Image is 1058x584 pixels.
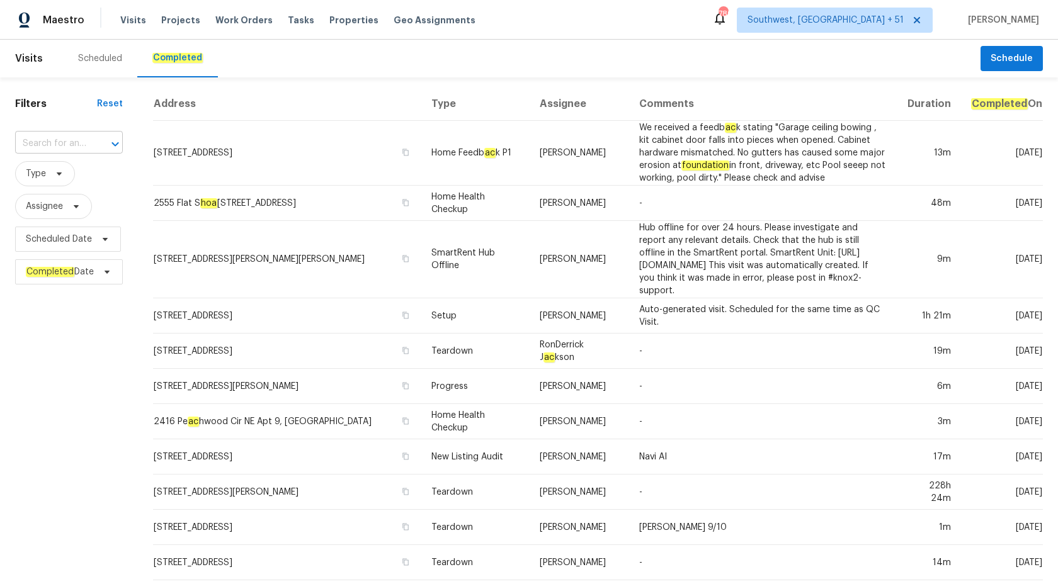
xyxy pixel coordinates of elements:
td: 14m [896,545,961,580]
em: Completed [152,53,203,63]
td: Teardown [421,510,530,545]
td: 17m [896,439,961,474]
td: [PERSON_NAME] [530,545,629,580]
td: 1h 21m [896,298,961,334]
button: Copy Address [400,147,411,158]
td: [PERSON_NAME] [530,439,629,474]
em: ac [543,352,555,362]
td: New Listing Audit [421,439,530,474]
span: Type [26,167,46,180]
td: SmartRent Hub Offline [421,221,530,298]
button: Copy Address [400,415,411,427]
td: [STREET_ADDRESS][PERSON_NAME] [153,369,421,404]
span: [PERSON_NAME] [963,14,1039,26]
td: [STREET_ADDRESS] [153,510,421,545]
th: Assignee [530,87,629,121]
button: Open [106,135,124,153]
td: [DATE] [961,369,1043,404]
td: [STREET_ADDRESS] [153,121,421,186]
td: Hub offline for over 24 hours. Please investigate and report any relevant details. Check that the... [629,221,896,298]
span: Assignee [26,200,63,213]
em: ac [725,123,736,133]
td: [DATE] [961,474,1043,510]
td: [PERSON_NAME] [530,121,629,186]
td: Home Feedb k P1 [421,121,530,186]
td: 19m [896,334,961,369]
td: 6m [896,369,961,404]
th: Type [421,87,530,121]
td: Navi AI [629,439,896,474]
td: [DATE] [961,121,1043,186]
td: 2416 Pe hwood Cir NE Apt 9, [GEOGRAPHIC_DATA] [153,404,421,439]
td: [DATE] [961,510,1043,545]
td: - [629,369,896,404]
span: Geo Assignments [394,14,475,26]
td: Home Health Checkup [421,186,530,221]
td: 3m [896,404,961,439]
td: [DATE] [961,545,1043,580]
button: Copy Address [400,310,411,321]
h1: Filters [15,98,97,110]
span: Schedule [991,51,1033,67]
td: - [629,545,896,580]
td: [STREET_ADDRESS] [153,298,421,334]
button: Copy Address [400,521,411,532]
span: Work Orders [215,14,273,26]
td: [PERSON_NAME] [530,404,629,439]
td: 2555 Flat S [STREET_ADDRESS] [153,186,421,221]
button: Copy Address [400,197,411,208]
td: Auto-generated visit. Scheduled for the same time as QC Visit. [629,298,896,334]
em: ac [484,148,496,158]
td: Setup [421,298,530,334]
td: - [629,334,896,369]
td: [STREET_ADDRESS] [153,439,421,474]
td: 9m [896,221,961,298]
button: Copy Address [400,380,411,391]
span: Southwest, [GEOGRAPHIC_DATA] + 51 [748,14,904,26]
div: Scheduled [78,52,122,65]
td: [PERSON_NAME] [530,474,629,510]
td: 1m [896,510,961,545]
em: hoa [200,198,217,208]
span: Visits [120,14,146,26]
td: 228h 24m [896,474,961,510]
th: Duration [896,87,961,121]
td: 13m [896,121,961,186]
td: [PERSON_NAME] [530,369,629,404]
span: Visits [15,45,43,72]
button: Copy Address [400,451,411,462]
th: Address [153,87,421,121]
th: Comments [629,87,896,121]
td: [STREET_ADDRESS] [153,545,421,580]
span: Date [26,266,94,278]
td: [PERSON_NAME] 9/10 [629,510,896,545]
td: Teardown [421,474,530,510]
td: [DATE] [961,334,1043,369]
span: Properties [329,14,378,26]
td: - [629,474,896,510]
span: Projects [161,14,200,26]
td: [STREET_ADDRESS][PERSON_NAME][PERSON_NAME] [153,221,421,298]
td: RonDerrick J kson [530,334,629,369]
td: - [629,404,896,439]
td: [DATE] [961,186,1043,221]
td: [PERSON_NAME] [530,298,629,334]
div: Reset [97,98,123,110]
td: [PERSON_NAME] [530,221,629,298]
td: - [629,186,896,221]
td: Progress [421,369,530,404]
span: Tasks [288,16,314,25]
input: Search for an address... [15,134,88,154]
button: Schedule [981,46,1043,72]
button: Copy Address [400,345,411,356]
em: Completed [971,98,1028,109]
td: [DATE] [961,439,1043,474]
button: Copy Address [400,556,411,568]
td: [PERSON_NAME] [530,186,629,221]
span: Scheduled Date [26,233,92,245]
div: 789 [719,8,727,20]
td: [STREET_ADDRESS] [153,334,421,369]
td: Teardown [421,545,530,580]
td: We received a feedb k stating "Garage ceiling bowing , kit cabinet door falls into pieces when op... [629,121,896,186]
em: Completed [26,267,74,277]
